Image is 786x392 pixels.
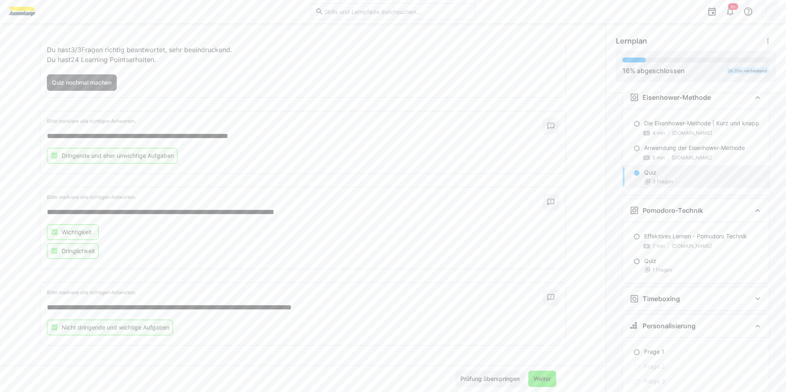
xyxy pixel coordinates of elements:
p: Bitte markiere alle richtigen Antworten. [47,118,543,125]
p: Nicht dringende und wichtige Aufgaben [62,323,169,332]
button: Quiz nochmal machen [47,74,117,91]
p: Frage 3 [644,377,665,385]
span: Quiz nochmal machen [51,78,113,87]
span: Lernplan [616,37,647,46]
h3: Eisenhower-Methode [643,93,711,101]
p: Frage 2 [644,362,665,371]
span: 3/3 [71,46,81,54]
span: 5 min [652,154,665,161]
span: [DOMAIN_NAME] [672,154,712,161]
h3: Timeboxing [643,295,680,303]
span: [DOMAIN_NAME] [672,243,712,249]
p: Du hast erhalten. [47,55,559,65]
p: Effektives Lernen - Pomodoro Technik [644,232,747,240]
p: Quiz [644,168,657,177]
h3: Pomodoro-Technik [643,206,703,214]
p: Dringlichkeit [62,247,95,255]
p: Quiz [644,257,657,265]
span: [DOMAIN_NAME] [672,130,712,136]
input: Skills und Lernpfade durchsuchen… [324,8,471,15]
span: Prüfung überspringen [459,375,521,383]
p: Anwendung der Eisenhower-Methode [644,144,745,152]
span: 3 Fragen [652,178,673,185]
div: 2h 33m verbleibend [726,67,770,74]
span: Weiter [532,375,552,383]
span: 24 Learning Points [71,55,129,64]
span: 1 Fragen [652,267,672,273]
p: Wichtigkeit [62,228,92,236]
span: 16 [622,67,630,75]
div: % abgeschlossen [622,66,685,76]
span: 7 min [652,243,665,249]
p: Die Eisenhower-Methode | Kurz und knapp [644,119,759,127]
span: 4 min [652,130,665,136]
p: Dringende und eher unwichtige Aufgaben [62,152,174,160]
p: Frage 1 [644,348,664,356]
button: Prüfung überspringen [455,371,525,387]
p: Bitte markiere alle richtigen Antworten. [47,194,543,201]
span: 9+ [731,4,736,9]
p: Bitte markiere alle richtigen Antworten. [47,289,543,296]
p: Du hast Fragen richtig beantwortet, sehr beeindruckend. [47,45,559,55]
button: Weiter [528,371,556,387]
h3: Personalisierung [643,322,696,330]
